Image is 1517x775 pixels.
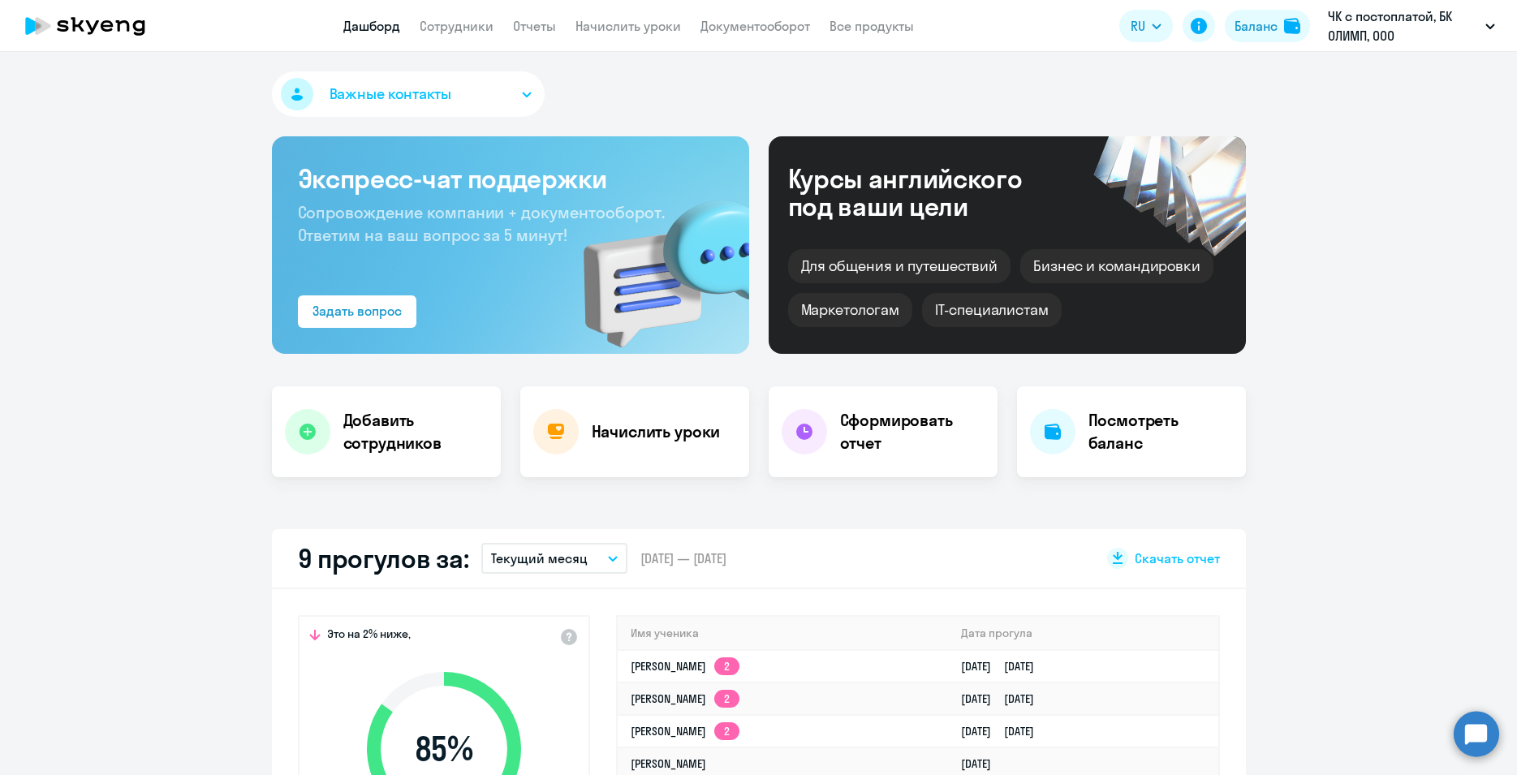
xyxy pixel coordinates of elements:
[327,626,411,646] span: Это на 2% ниже,
[481,543,627,574] button: Текущий месяц
[1225,10,1310,42] button: Балансbalance
[640,549,726,567] span: [DATE] — [DATE]
[298,542,469,575] h2: 9 прогулов за:
[298,295,416,328] button: Задать вопрос
[961,756,1004,771] a: [DATE]
[1235,16,1278,36] div: Баланс
[788,249,1011,283] div: Для общения и путешествий
[788,293,912,327] div: Маркетологам
[961,724,1047,738] a: [DATE][DATE]
[420,18,493,34] a: Сотрудники
[312,301,402,321] div: Задать вопрос
[351,730,537,769] span: 85 %
[618,617,949,650] th: Имя ученика
[330,84,451,105] span: Важные контакты
[592,420,721,443] h4: Начислить уроки
[298,202,665,245] span: Сопровождение компании + документооборот. Ответим на ваш вопрос за 5 минут!
[1119,10,1173,42] button: RU
[631,659,739,674] a: [PERSON_NAME]2
[961,691,1047,706] a: [DATE][DATE]
[560,171,749,354] img: bg-img
[575,18,681,34] a: Начислить уроки
[788,165,1066,220] div: Курсы английского под ваши цели
[1135,549,1220,567] span: Скачать отчет
[1020,249,1213,283] div: Бизнес и командировки
[714,722,739,740] app-skyeng-badge: 2
[922,293,1062,327] div: IT-специалистам
[1088,409,1233,454] h4: Посмотреть баланс
[961,659,1047,674] a: [DATE][DATE]
[272,71,545,117] button: Важные контакты
[343,18,400,34] a: Дашборд
[631,756,706,771] a: [PERSON_NAME]
[830,18,914,34] a: Все продукты
[948,617,1217,650] th: Дата прогула
[298,162,723,195] h3: Экспресс-чат поддержки
[714,690,739,708] app-skyeng-badge: 2
[631,691,739,706] a: [PERSON_NAME]2
[1284,18,1300,34] img: balance
[840,409,985,454] h4: Сформировать отчет
[513,18,556,34] a: Отчеты
[1320,6,1503,45] button: ЧК с постоплатой, БК ОЛИМП, ООО
[631,724,739,738] a: [PERSON_NAME]2
[1131,16,1145,36] span: RU
[700,18,810,34] a: Документооборот
[343,409,488,454] h4: Добавить сотрудников
[1328,6,1479,45] p: ЧК с постоплатой, БК ОЛИМП, ООО
[714,657,739,675] app-skyeng-badge: 2
[491,549,588,568] p: Текущий месяц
